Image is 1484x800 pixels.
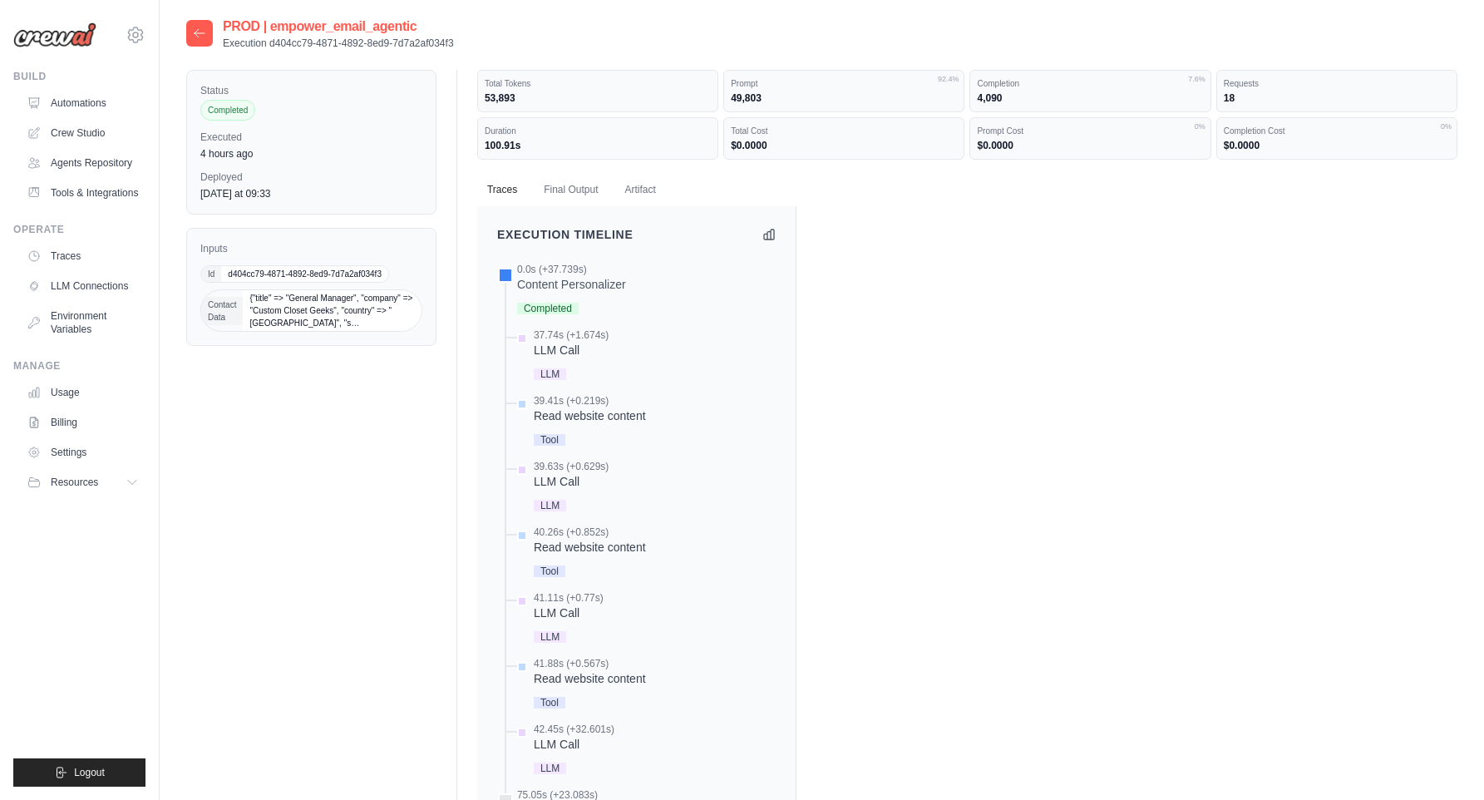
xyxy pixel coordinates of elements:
[200,100,255,121] span: Completed
[201,297,243,325] span: Contact Data
[1224,125,1450,137] dt: Completion Cost
[534,591,604,605] div: 41.11s (+0.77s)
[485,139,711,152] dd: 100.91s
[1441,121,1452,133] span: 0%
[534,500,566,511] span: LLM
[534,697,565,709] span: Tool
[497,226,634,243] h2: Execution Timeline
[20,243,145,269] a: Traces
[1188,74,1205,86] span: 7.6%
[534,723,614,736] div: 42.45s (+32.601s)
[534,473,609,490] div: LLM Call
[20,469,145,496] button: Resources
[534,631,566,643] span: LLM
[534,605,604,621] div: LLM Call
[731,125,957,137] dt: Total Cost
[13,359,145,373] div: Manage
[20,409,145,436] a: Billing
[20,90,145,116] a: Automations
[534,763,566,774] span: LLM
[485,125,711,137] dt: Duration
[20,120,145,146] a: Crew Studio
[200,170,422,184] label: Deployed
[20,303,145,343] a: Environment Variables
[1224,91,1450,105] dd: 18
[20,180,145,206] a: Tools & Integrations
[74,766,105,779] span: Logout
[534,736,614,753] div: LLM Call
[534,368,566,380] span: LLM
[1195,121,1205,133] span: 0%
[477,173,527,208] button: Traces
[534,670,646,687] div: Read website content
[534,173,608,208] button: Final Output
[1224,139,1450,152] dd: $0.0000
[615,173,666,208] button: Artifact
[200,131,422,144] label: Executed
[200,148,253,160] time: October 13, 2025 at 10:26 PDT
[20,379,145,406] a: Usage
[243,290,421,331] span: {"title" => "General Manager", "company" => "Custom Closet Geeks", "country" => "[GEOGRAPHIC_DATA...
[200,84,422,97] label: Status
[534,394,646,407] div: 39.41s (+0.219s)
[977,139,1203,152] dd: $0.0000
[517,263,626,276] div: 0.0s (+37.739s)
[731,139,957,152] dd: $0.0000
[485,91,711,105] dd: 53,893
[201,266,221,282] span: Id
[534,407,646,424] div: Read website content
[221,266,388,282] span: d404cc79-4871-4892-8ed9-7d7a2af034f3
[977,91,1203,105] dd: 4,090
[20,273,145,299] a: LLM Connections
[534,657,646,670] div: 41.88s (+0.567s)
[534,526,646,539] div: 40.26s (+0.852s)
[977,77,1203,90] dt: Completion
[1224,77,1450,90] dt: Requests
[517,276,626,293] div: Content Personalizer
[938,74,959,86] span: 92.4%
[20,150,145,176] a: Agents Repository
[13,223,145,236] div: Operate
[223,17,454,37] h2: PROD | empower_email_agentic
[731,91,957,105] dd: 49,803
[534,460,609,473] div: 39.63s (+0.629s)
[534,565,565,577] span: Tool
[731,77,957,90] dt: Prompt
[534,342,609,358] div: LLM Call
[13,758,145,787] button: Logout
[534,328,609,342] div: 37.74s (+1.674s)
[51,476,98,489] span: Resources
[13,22,96,47] img: Logo
[20,439,145,466] a: Settings
[223,37,454,50] p: Execution d404cc79-4871-4892-8ed9-7d7a2af034f3
[534,539,646,556] div: Read website content
[200,242,422,255] label: Inputs
[485,77,711,90] dt: Total Tokens
[977,125,1203,137] dt: Prompt Cost
[534,434,565,446] span: Tool
[517,303,579,314] span: Completed
[200,188,271,200] time: October 9, 2025 at 09:33 PDT
[13,70,145,83] div: Build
